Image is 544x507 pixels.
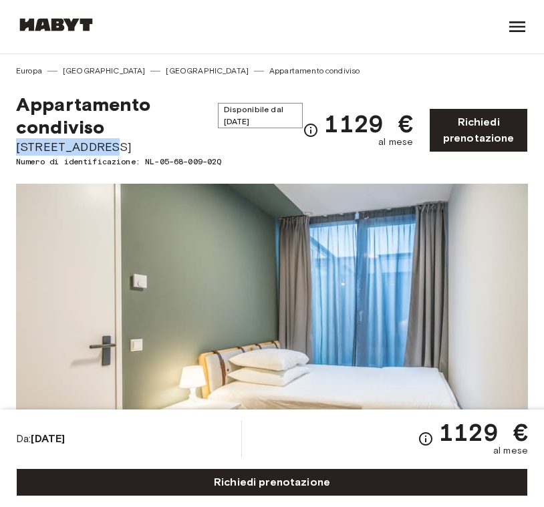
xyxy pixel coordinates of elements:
[493,444,528,458] span: al mese
[218,103,303,128] span: Disponibile dal [DATE]
[16,138,303,156] span: [STREET_ADDRESS]
[166,65,249,77] a: [GEOGRAPHIC_DATA]
[439,420,528,444] span: 1129 €
[63,65,146,77] a: [GEOGRAPHIC_DATA]
[16,156,303,168] span: Numero di identificazione: NL-05-68-009-02Q
[31,432,65,445] b: [DATE]
[16,18,96,31] img: Habyt
[16,65,42,77] a: Europa
[378,136,413,149] span: al mese
[16,93,207,138] span: Appartamento condiviso
[303,122,319,138] svg: Verifica i dettagli delle spese nella sezione 'Riassunto dei Costi'. Si prega di notare che gli s...
[418,431,434,447] svg: Verifica i dettagli delle spese nella sezione 'Riassunto dei Costi'. Si prega di notare che gli s...
[269,65,360,77] a: Appartamento condiviso
[429,108,528,152] a: Richiedi prenotazione
[16,468,528,496] a: Richiedi prenotazione
[16,432,65,446] span: Da:
[324,112,413,136] span: 1129 €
